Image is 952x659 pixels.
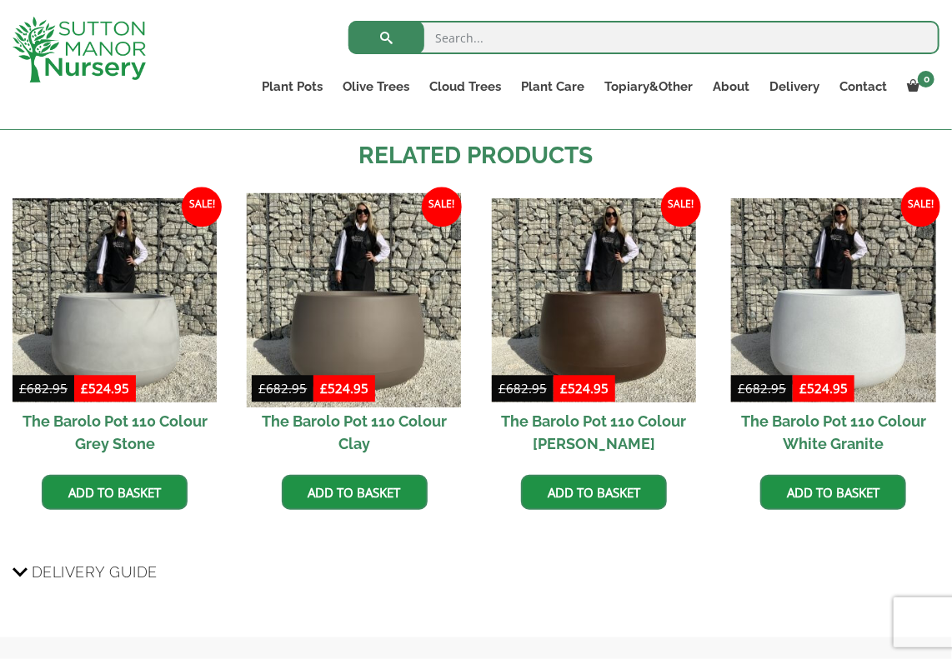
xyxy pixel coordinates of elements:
[760,475,906,510] a: Add to basket: “The Barolo Pot 110 Colour White Granite”
[13,138,939,173] h2: Related products
[333,75,419,98] a: Olive Trees
[32,557,158,587] span: Delivery Guide
[492,198,696,402] img: The Barolo Pot 110 Colour Mocha Brown
[829,75,897,98] a: Contact
[731,198,935,462] a: Sale! The Barolo Pot 110 Colour White Granite
[13,198,217,462] a: Sale! The Barolo Pot 110 Colour Grey Stone
[13,198,217,402] img: The Barolo Pot 110 Colour Grey Stone
[419,75,511,98] a: Cloud Trees
[521,475,667,510] a: Add to basket: “The Barolo Pot 110 Colour Mocha Brown”
[258,380,266,397] span: £
[511,75,594,98] a: Plant Care
[19,380,27,397] span: £
[81,380,88,397] span: £
[499,380,547,397] bdi: 682.95
[499,380,506,397] span: £
[492,198,696,462] a: Sale! The Barolo Pot 110 Colour [PERSON_NAME]
[422,187,462,227] span: Sale!
[320,380,328,397] span: £
[731,402,935,462] h2: The Barolo Pot 110 Colour White Granite
[594,75,703,98] a: Topiary&Other
[247,193,461,407] img: The Barolo Pot 110 Colour Clay
[703,75,759,98] a: About
[42,475,188,510] a: Add to basket: “The Barolo Pot 110 Colour Grey Stone”
[252,402,456,462] h2: The Barolo Pot 110 Colour Clay
[918,71,934,87] span: 0
[759,75,829,98] a: Delivery
[282,475,428,510] a: Add to basket: “The Barolo Pot 110 Colour Clay”
[560,380,609,397] bdi: 524.95
[731,198,935,402] img: The Barolo Pot 110 Colour White Granite
[738,380,745,397] span: £
[182,187,222,227] span: Sale!
[348,21,939,54] input: Search...
[13,402,217,462] h2: The Barolo Pot 110 Colour Grey Stone
[252,198,456,462] a: Sale! The Barolo Pot 110 Colour Clay
[560,380,568,397] span: £
[252,75,333,98] a: Plant Pots
[661,187,701,227] span: Sale!
[897,75,939,98] a: 0
[799,380,807,397] span: £
[81,380,129,397] bdi: 524.95
[19,380,68,397] bdi: 682.95
[738,380,786,397] bdi: 682.95
[492,402,696,462] h2: The Barolo Pot 110 Colour [PERSON_NAME]
[799,380,848,397] bdi: 524.95
[13,17,146,82] img: logo
[901,187,941,227] span: Sale!
[320,380,368,397] bdi: 524.95
[258,380,307,397] bdi: 682.95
